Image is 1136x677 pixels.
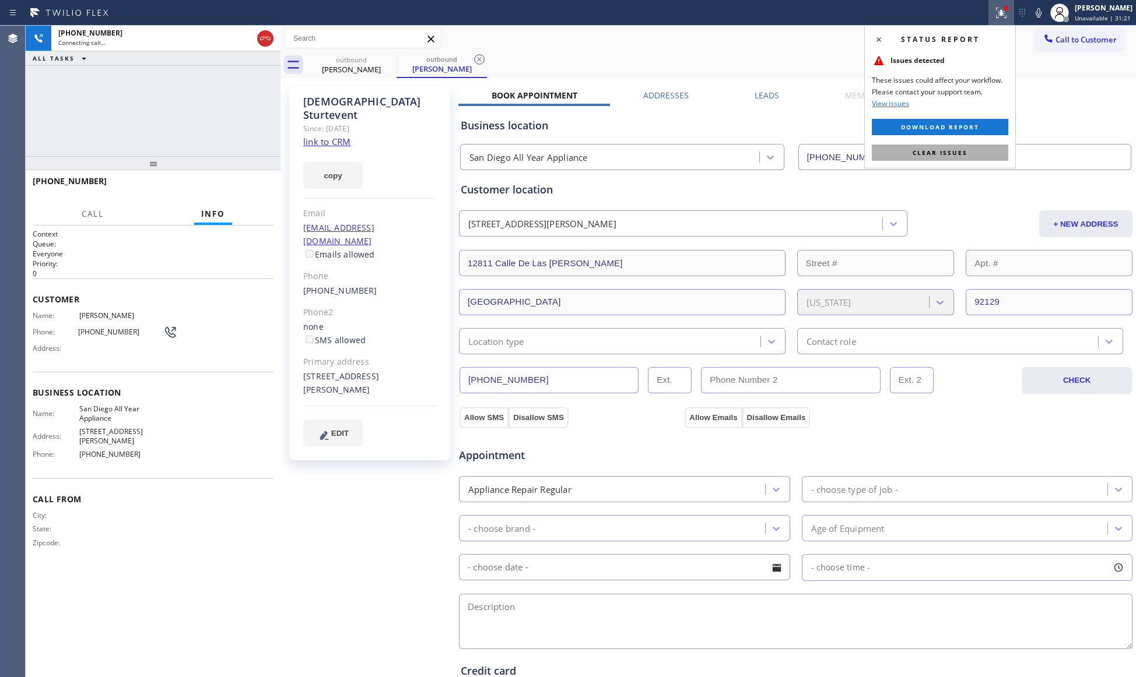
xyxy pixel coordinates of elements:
[811,562,871,573] span: - choose time -
[1075,3,1133,13] div: [PERSON_NAME]
[468,334,524,348] div: Location type
[79,427,167,445] span: [STREET_ADDRESS][PERSON_NAME]
[742,407,811,428] button: Disallow Emails
[468,482,571,496] div: Appliance Repair Regular
[303,306,437,319] div: Phone2
[303,355,437,369] div: Primary address
[469,151,588,164] div: San Diego All Year Appliance
[33,249,274,259] p: Everyone
[58,38,106,47] span: Connecting call…
[194,203,232,225] button: Info
[811,482,898,496] div: - choose type of job -
[33,493,274,505] span: Call From
[33,229,274,239] h1: Context
[307,52,395,78] div: Jema Sturtevent
[398,55,486,64] div: outbound
[1022,367,1132,394] button: CHECK
[701,367,880,393] input: Phone Number 2
[33,450,79,459] span: Phone:
[492,90,577,101] label: Book Appointment
[33,511,79,520] span: City:
[331,429,349,438] span: EDIT
[33,409,79,418] span: Name:
[33,294,274,305] span: Customer
[303,162,363,189] button: copy
[79,450,167,459] span: [PHONE_NUMBER]
[303,320,437,347] div: none
[461,182,1131,198] div: Customer location
[460,367,639,393] input: Phone Number
[459,554,790,580] input: - choose date -
[398,64,486,74] div: [PERSON_NAME]
[306,336,313,343] input: SMS allowed
[307,55,395,64] div: outbound
[1030,5,1047,21] button: Mute
[303,370,437,397] div: [STREET_ADDRESS][PERSON_NAME]
[1035,29,1124,51] button: Call to Customer
[33,259,274,269] h2: Priority:
[58,28,122,38] span: [PHONE_NUMBER]
[26,51,98,65] button: ALL TASKS
[33,54,75,62] span: ALL TASKS
[890,367,934,393] input: Ext. 2
[33,239,274,249] h2: Queue:
[78,327,163,336] span: [PHONE_NUMBER]
[33,432,79,440] span: Address:
[33,311,79,320] span: Name:
[303,419,363,446] button: EDIT
[303,270,437,283] div: Phone
[459,447,682,463] span: Appointment
[303,222,374,246] a: [EMAIL_ADDRESS][DOMAIN_NAME]
[303,95,437,122] div: [DEMOGRAPHIC_DATA] Sturtevent
[807,334,856,348] div: Contact role
[33,269,274,278] p: 0
[468,521,535,535] div: - choose brand -
[460,407,509,428] button: Allow SMS
[307,64,395,75] div: [PERSON_NAME]
[468,217,616,231] div: [STREET_ADDRESS][PERSON_NAME]
[306,250,313,258] input: Emails allowed
[257,30,274,47] button: Hang up
[798,144,1132,170] input: Phone Number
[303,334,366,345] label: SMS allowed
[1039,210,1133,237] button: + NEW ADDRESS
[79,404,167,422] span: San Diego All Year Appliance
[303,122,437,135] div: Since: [DATE]
[33,344,79,352] span: Address:
[685,407,742,428] button: Allow Emails
[285,29,441,48] input: Search
[1056,34,1117,45] span: Call to Customer
[75,203,111,225] button: Call
[201,209,225,219] span: Info
[33,175,107,186] span: [PHONE_NUMBER]
[966,250,1133,276] input: Apt. #
[82,209,104,219] span: Call
[461,118,1131,133] div: Business location
[811,521,885,535] div: Age of Equipment
[398,52,486,77] div: Jema Sturtevent
[79,311,167,320] span: [PERSON_NAME]
[33,387,274,398] span: Business location
[648,367,692,393] input: Ext.
[303,207,437,220] div: Email
[459,289,786,315] input: City
[966,289,1133,315] input: ZIP
[755,90,779,101] label: Leads
[845,90,897,101] label: Membership
[303,136,350,147] a: link to CRM
[33,327,78,336] span: Phone:
[643,90,689,101] label: Addresses
[797,250,955,276] input: Street #
[459,250,786,276] input: Address
[1075,14,1131,22] span: Unavailable | 31:21
[509,407,569,428] button: Disallow SMS
[303,249,375,260] label: Emails allowed
[33,524,79,533] span: State:
[303,285,377,296] a: [PHONE_NUMBER]
[33,538,79,547] span: Zipcode:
